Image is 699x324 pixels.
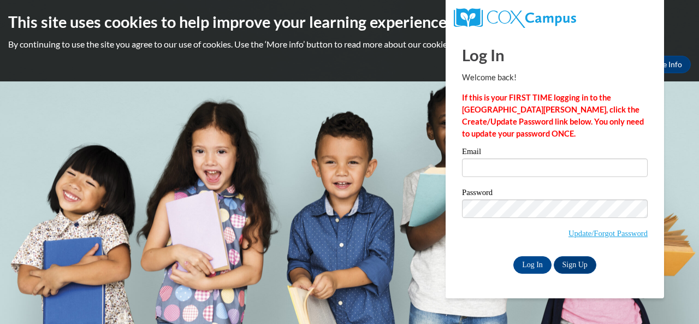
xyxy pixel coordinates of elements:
a: Update/Forgot Password [568,229,648,238]
input: Log In [513,256,552,274]
strong: If this is your FIRST TIME logging in to the [GEOGRAPHIC_DATA][PERSON_NAME], click the Create/Upd... [462,93,644,138]
label: Password [462,188,648,199]
p: By continuing to use the site you agree to our use of cookies. Use the ‘More info’ button to read... [8,38,691,50]
img: COX Campus [454,8,576,28]
p: Welcome back! [462,72,648,84]
a: Sign Up [554,256,596,274]
h1: Log In [462,44,648,66]
h2: This site uses cookies to help improve your learning experience. [8,11,691,33]
a: More Info [639,56,691,73]
label: Email [462,148,648,158]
